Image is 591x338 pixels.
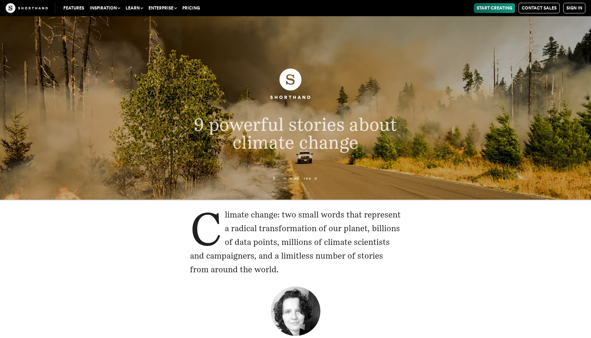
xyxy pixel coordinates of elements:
[87,3,123,13] button: Inspiration
[61,3,87,13] a: Features
[6,3,48,13] img: The Craft
[474,3,515,13] a: Start Creating
[179,3,203,13] a: Pricing
[123,3,146,13] button: Learn
[150,177,441,181] p: 6 minute read
[194,114,397,153] span: 9 powerful stories about climate change
[563,3,585,13] a: Sign in
[519,3,560,13] a: Contact Sales
[190,208,401,277] p: Climate change: two small words that represent a radical transformation of our planet, billions o...
[146,3,179,13] button: Enterprise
